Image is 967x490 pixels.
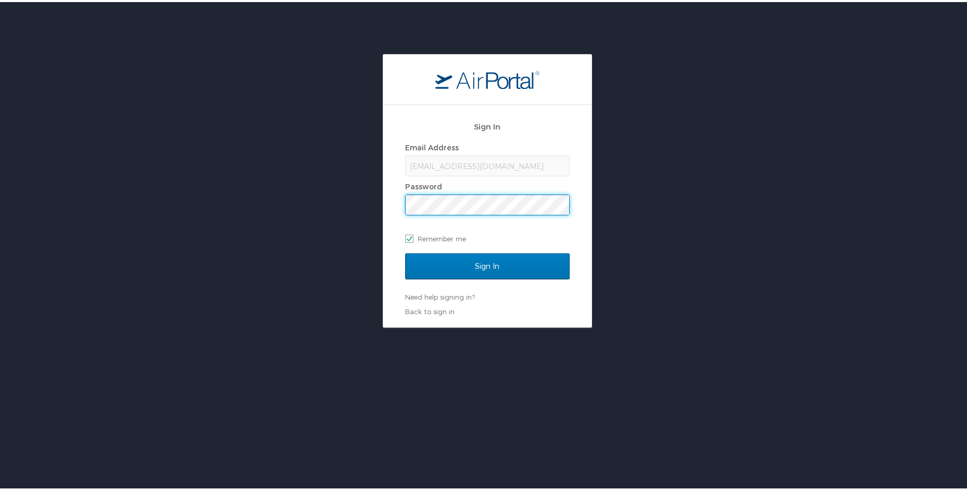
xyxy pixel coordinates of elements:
[405,251,570,277] input: Sign In
[405,291,475,299] a: Need help signing in?
[405,119,570,131] h2: Sign In
[405,141,459,150] label: Email Address
[405,180,442,189] label: Password
[405,229,570,244] label: Remember me
[435,68,539,87] img: logo
[405,305,455,314] a: Back to sign in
